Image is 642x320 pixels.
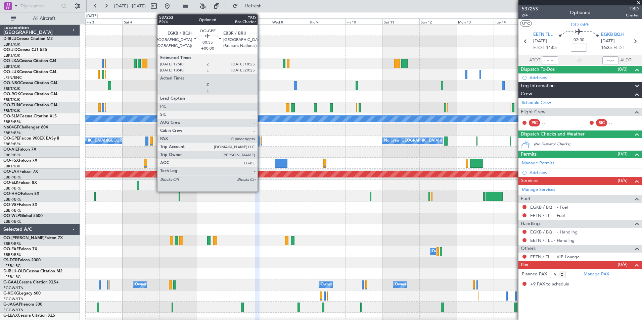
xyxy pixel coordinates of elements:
[3,263,21,268] a: LFPB/LBG
[3,119,21,124] a: EBBR/BRU
[3,92,20,96] span: OO-ROK
[135,280,146,290] div: Owner
[570,9,591,16] div: Optioned
[3,125,19,129] span: N604GF
[3,314,55,318] a: G-LEAXCessna Citation XLS
[3,247,19,251] span: OO-FAE
[530,75,639,81] div: Add new
[542,120,557,126] div: - -
[529,119,540,126] div: PIC
[197,18,234,24] div: Mon 6
[626,5,639,12] span: TBD
[521,245,536,253] span: Others
[234,18,271,24] div: Tue 7
[584,271,609,278] a: Manage PAX
[3,269,62,273] a: D-IBLU-OLDCessna Citation M2
[3,37,53,41] a: D-IBLUCessna Citation M2
[521,261,528,269] span: Pax
[522,271,547,278] label: Planned PAX
[3,303,19,307] span: G-JAGA
[521,220,540,228] span: Handling
[530,170,639,175] div: Add new
[3,236,44,240] span: OO-[PERSON_NAME]
[521,90,532,98] span: Crew
[521,66,555,73] span: Dispatch To-Dos
[3,48,47,52] a: OO-JIDCessna CJ1 525
[3,297,24,302] a: EGGW/LTN
[85,18,123,24] div: Fri 3
[521,82,555,90] span: Leg Information
[618,261,628,268] span: (0/9)
[618,150,628,157] span: (0/0)
[3,258,18,262] span: CS-DTR
[3,181,18,185] span: OO-ELK
[521,177,538,185] span: Services
[618,66,628,73] span: (0/0)
[3,125,48,129] a: N604GFChallenger 604
[3,137,59,141] a: OO-GPEFalcon 900EX EASy II
[114,3,146,9] span: [DATE] - [DATE]
[596,119,607,126] div: SIC
[3,92,57,96] a: OO-ROKCessna Citation CJ4
[3,269,26,273] span: D-IBLU-OLD
[3,75,22,80] a: LFSN/ENC
[3,280,19,284] span: G-GAAL
[3,285,24,290] a: EGGW/LTN
[3,48,17,52] span: OO-JID
[382,18,420,24] div: Sat 11
[522,100,551,106] a: Schedule Crew
[533,32,553,38] span: EETN TLL
[3,103,20,107] span: OO-ZUN
[3,247,37,251] a: OO-FAEFalcon 7X
[529,57,540,64] span: ATOT
[3,164,20,169] a: EBKT/KJK
[3,70,56,74] a: OO-LUXCessna Citation CJ4
[3,114,19,118] span: OO-SLM
[3,214,43,218] a: OO-WLPGlobal 5500
[3,114,57,118] a: OO-SLMCessna Citation XLS
[3,103,57,107] a: OO-ZUNCessna Citation CJ4
[530,229,578,235] a: EGKB / BQH - Handling
[3,214,20,218] span: OO-WLP
[522,160,554,167] a: Manage Permits
[3,181,37,185] a: OO-ELKFalcon 8X
[521,195,530,203] span: Fuel
[3,159,37,163] a: OO-FSXFalcon 7X
[123,18,160,24] div: Sat 4
[345,18,382,24] div: Fri 10
[3,258,41,262] a: CS-DTRFalcon 2000
[432,247,477,257] div: Owner Melsbroek Air Base
[229,1,270,11] button: Refresh
[3,170,19,174] span: OO-LAH
[3,64,20,69] a: EBKT/KJK
[3,148,18,152] span: OO-AIE
[3,70,19,74] span: OO-LUX
[3,208,21,213] a: EBBR/BRU
[601,38,615,45] span: [DATE]
[530,281,569,288] span: +9 PAX to schedule
[86,13,98,19] div: [DATE]
[3,59,19,63] span: OO-LXA
[3,314,18,318] span: G-LEAX
[321,280,332,290] div: Owner
[50,136,163,146] div: No Crew [GEOGRAPHIC_DATA] ([GEOGRAPHIC_DATA] National)
[521,108,546,116] span: Flight Crew
[3,159,19,163] span: OO-FSX
[3,192,39,196] a: OO-HHOFalcon 8X
[159,18,197,24] div: Sun 5
[520,20,532,26] button: UTC
[530,254,580,260] a: EETN / TLL - VIP Lounge
[3,241,21,246] a: EBBR/BRU
[3,175,21,180] a: EBBR/BRU
[3,186,21,191] a: EBBR/BRU
[574,37,584,44] span: 02:30
[613,45,624,51] span: ELDT
[533,38,547,45] span: [DATE]
[522,12,538,18] span: 2/4
[419,18,457,24] div: Sun 12
[239,4,268,8] span: Refresh
[618,177,628,184] span: (0/5)
[522,5,538,12] span: 537253
[3,81,57,85] a: OO-NSGCessna Citation CJ4
[626,12,639,18] span: Charter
